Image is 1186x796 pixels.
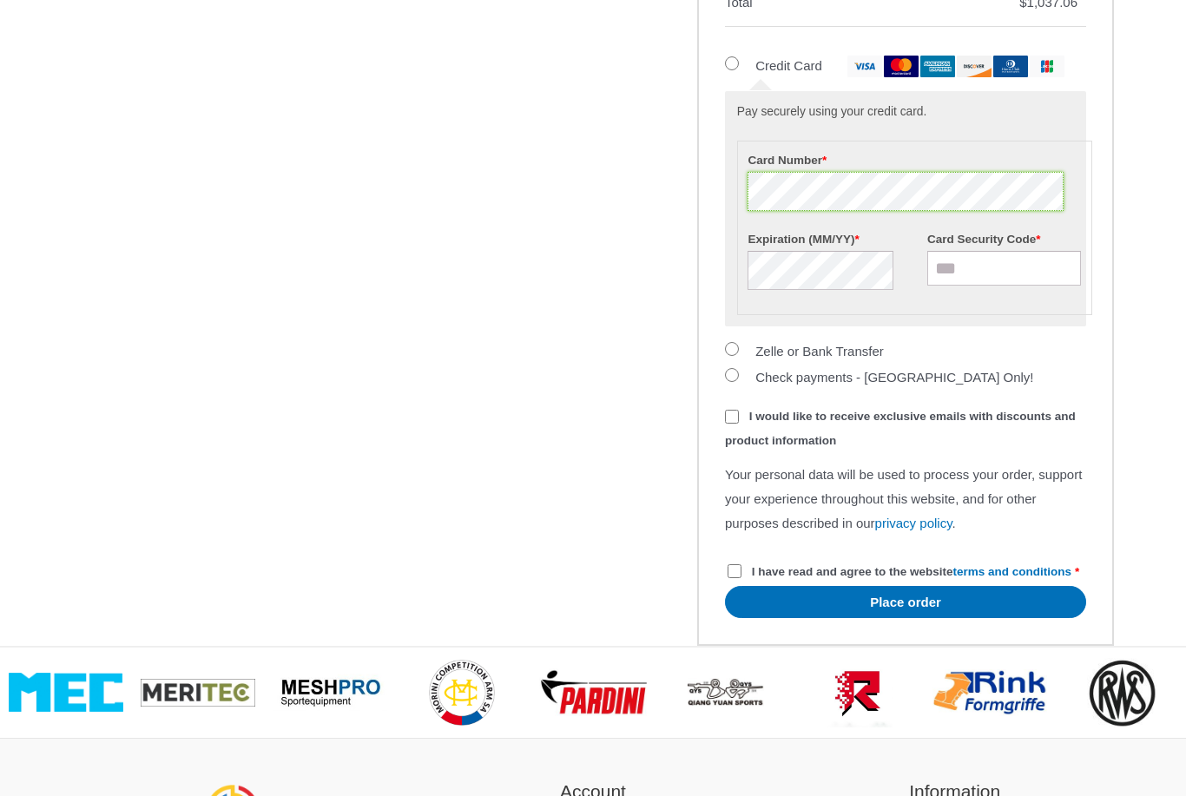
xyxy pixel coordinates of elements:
[884,56,919,77] img: mastercard
[927,227,1081,251] label: Card Security Code
[1075,565,1079,578] abbr: required
[875,516,952,530] a: privacy policy
[953,565,1072,578] a: terms and conditions
[957,56,992,77] img: discover
[748,227,901,251] label: Expiration (MM/YY)
[748,148,1081,172] label: Card Number
[725,586,1086,618] button: Place order
[755,58,1064,73] label: Credit Card
[993,56,1028,77] img: dinersclub
[1030,56,1064,77] img: jcb
[725,410,739,424] input: I would like to receive exclusive emails with discounts and product information
[725,463,1086,536] p: Your personal data will be used to process your order, support your experience throughout this we...
[752,565,1071,578] span: I have read and agree to the website
[920,56,955,77] img: amex
[755,370,1033,385] label: Check payments - [GEOGRAPHIC_DATA] Only!
[737,141,1092,315] fieldset: Payment Info
[728,564,741,578] input: I have read and agree to the websiteterms and conditions *
[755,344,884,359] label: Zelle or Bank Transfer
[847,56,882,77] img: visa
[737,103,1074,122] p: Pay securely using your credit card.
[725,410,1076,447] span: I would like to receive exclusive emails with discounts and product information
